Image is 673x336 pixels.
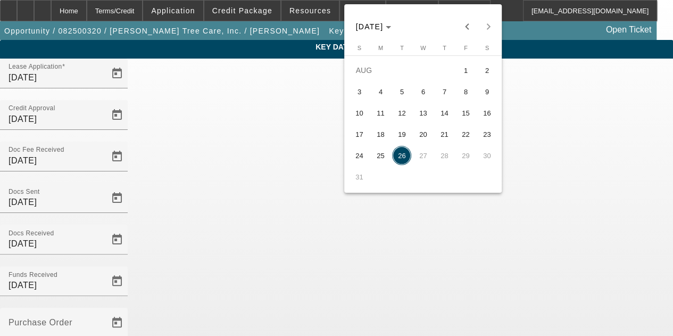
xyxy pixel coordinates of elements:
[434,102,455,124] button: August 14, 2025
[392,103,411,122] span: 12
[392,146,411,165] span: 26
[378,45,383,51] span: M
[391,81,412,102] button: August 5, 2025
[371,82,390,101] span: 4
[392,125,411,144] span: 19
[350,146,369,165] span: 24
[370,81,391,102] button: August 4, 2025
[456,82,475,101] span: 8
[456,103,475,122] span: 15
[476,124,497,145] button: August 23, 2025
[455,60,476,81] button: August 1, 2025
[456,146,475,165] span: 29
[455,124,476,145] button: August 22, 2025
[455,102,476,124] button: August 15, 2025
[370,124,391,145] button: August 18, 2025
[350,167,369,186] span: 31
[370,102,391,124] button: August 11, 2025
[464,45,468,51] span: F
[412,145,434,166] button: August 27, 2025
[350,82,369,101] span: 3
[391,145,412,166] button: August 26, 2025
[476,81,497,102] button: August 9, 2025
[348,166,370,187] button: August 31, 2025
[476,60,497,81] button: August 2, 2025
[348,145,370,166] button: August 24, 2025
[435,82,454,101] span: 7
[412,81,434,102] button: August 6, 2025
[477,82,496,101] span: 9
[476,102,497,124] button: August 16, 2025
[400,45,404,51] span: T
[348,124,370,145] button: August 17, 2025
[371,125,390,144] span: 18
[476,145,497,166] button: August 30, 2025
[412,124,434,145] button: August 20, 2025
[348,60,455,81] td: AUG
[350,125,369,144] span: 17
[443,45,446,51] span: T
[435,103,454,122] span: 14
[477,125,496,144] span: 23
[392,82,411,101] span: 5
[434,81,455,102] button: August 7, 2025
[412,102,434,124] button: August 13, 2025
[391,102,412,124] button: August 12, 2025
[413,82,433,101] span: 6
[370,145,391,166] button: August 25, 2025
[477,61,496,80] span: 2
[413,125,433,144] span: 20
[455,145,476,166] button: August 29, 2025
[434,145,455,166] button: August 28, 2025
[413,103,433,122] span: 13
[456,61,475,80] span: 1
[434,124,455,145] button: August 21, 2025
[477,146,496,165] span: 30
[413,146,433,165] span: 27
[420,45,426,51] span: W
[456,16,478,37] button: Previous month
[371,103,390,122] span: 11
[455,81,476,102] button: August 8, 2025
[435,146,454,165] span: 28
[485,45,489,51] span: S
[348,81,370,102] button: August 3, 2025
[435,125,454,144] span: 21
[356,22,384,31] span: [DATE]
[348,102,370,124] button: August 10, 2025
[477,103,496,122] span: 16
[371,146,390,165] span: 25
[391,124,412,145] button: August 19, 2025
[352,17,396,36] button: Choose month and year
[456,125,475,144] span: 22
[350,103,369,122] span: 10
[358,45,361,51] span: S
